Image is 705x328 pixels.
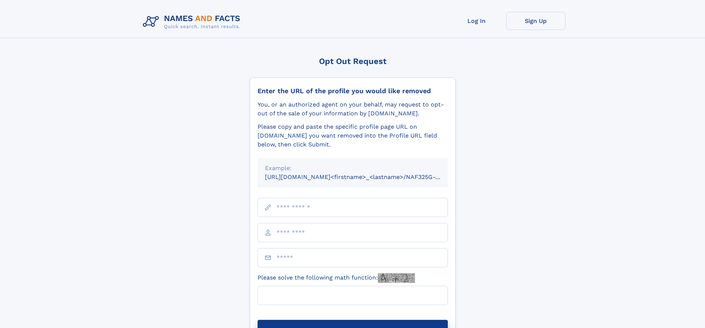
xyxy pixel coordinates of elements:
[447,12,506,30] a: Log In
[258,122,448,149] div: Please copy and paste the specific profile page URL on [DOMAIN_NAME] you want removed into the Pr...
[140,12,246,32] img: Logo Names and Facts
[258,100,448,118] div: You, or an authorized agent on your behalf, may request to opt-out of the sale of your informatio...
[506,12,565,30] a: Sign Up
[258,87,448,95] div: Enter the URL of the profile you would like removed
[265,173,462,180] small: [URL][DOMAIN_NAME]<firstname>_<lastname>/NAF325G-xxxxxxxx
[265,164,440,173] div: Example:
[250,57,456,66] div: Opt Out Request
[258,273,415,283] label: Please solve the following math function:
